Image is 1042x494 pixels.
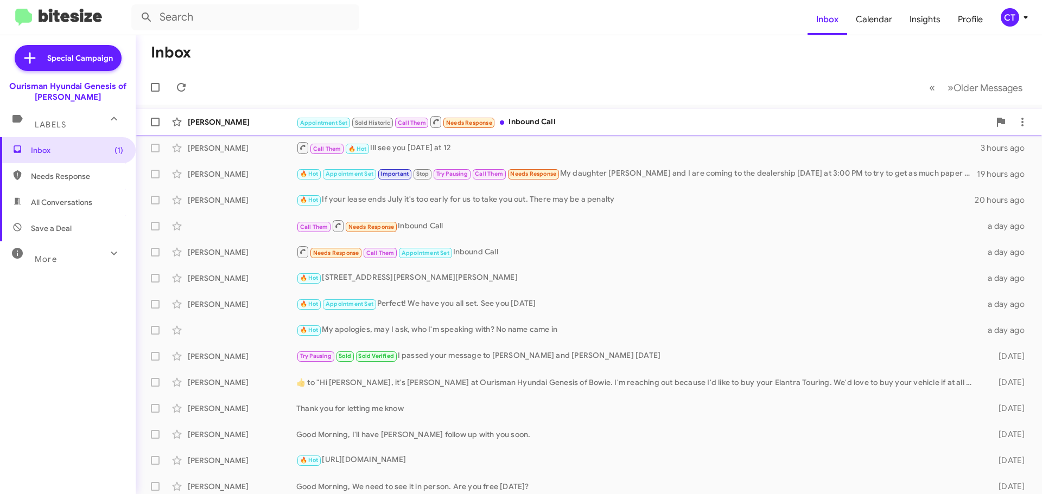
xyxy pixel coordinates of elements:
div: [PERSON_NAME] [188,377,296,388]
span: Appointment Set [300,119,348,126]
span: Needs Response [348,223,395,230]
div: [PERSON_NAME] [188,403,296,414]
div: [STREET_ADDRESS][PERSON_NAME][PERSON_NAME] [296,272,981,284]
a: Calendar [847,4,901,35]
div: [PERSON_NAME] [188,273,296,284]
div: 19 hours ago [977,169,1033,179]
div: Inbound Call [296,115,990,129]
div: [PERSON_NAME] [188,429,296,440]
div: [PERSON_NAME] [188,351,296,362]
span: 🔥 Hot [300,326,319,333]
div: a day ago [981,325,1033,336]
span: 🔥 Hot [348,145,367,152]
button: Next [941,76,1029,99]
div: Thank you for letting me know [296,403,981,414]
h1: Inbox [151,44,191,61]
div: [DATE] [981,481,1033,492]
span: Inbox [31,145,123,156]
div: [URL][DOMAIN_NAME] [296,454,981,466]
span: Needs Response [510,170,556,177]
span: 🔥 Hot [300,170,319,177]
div: [PERSON_NAME] [188,481,296,492]
div: My apologies, may I ask, who I'm speaking with? No name came in [296,324,981,336]
span: Older Messages [954,82,1022,94]
span: (1) [115,145,123,156]
div: a day ago [981,221,1033,232]
div: Good Morning, I'll have [PERSON_NAME] follow up with you soon. [296,429,981,440]
span: 🔥 Hot [300,300,319,307]
div: a day ago [981,299,1033,310]
div: 20 hours ago [975,195,1033,206]
span: Important [380,170,409,177]
nav: Page navigation example [923,76,1029,99]
div: Ill see you [DATE] at 12 [296,141,981,155]
span: More [35,254,57,264]
a: Inbox [808,4,847,35]
span: Stop [416,170,429,177]
span: Call Them [366,249,395,256]
div: [PERSON_NAME] [188,117,296,127]
div: ​👍​ to " Hi [PERSON_NAME], it's [PERSON_NAME] at Ourisman Hyundai Genesis of Bowie. I'm reaching ... [296,377,981,388]
span: 🔥 Hot [300,274,319,281]
span: Needs Response [446,119,492,126]
span: Labels [35,120,66,130]
div: [DATE] [981,429,1033,440]
div: [PERSON_NAME] [188,195,296,206]
span: Special Campaign [47,53,113,63]
span: Sold Historic [355,119,391,126]
span: Needs Response [313,249,359,256]
span: Call Them [313,145,341,152]
div: Inbound Call [296,219,981,233]
div: [PERSON_NAME] [188,169,296,179]
span: Try Pausing [300,352,332,360]
div: Perfect! We have you all set. See you [DATE] [296,298,981,310]
button: Previous [923,76,942,99]
span: Appointment Set [326,170,373,177]
span: Call Them [475,170,503,177]
div: If your lease ends July it's too early for us to take you out. There may be a penalty [296,194,975,206]
div: My daughter [PERSON_NAME] and I are coming to the dealership [DATE] at 3:00 PM to try to get as m... [296,168,977,180]
span: Appointment Set [326,300,373,307]
div: [DATE] [981,351,1033,362]
span: Sold [339,352,351,360]
div: [PERSON_NAME] [188,299,296,310]
div: [DATE] [981,403,1033,414]
span: Try Pausing [436,170,468,177]
a: Special Campaign [15,45,122,71]
span: Call Them [300,223,328,230]
span: Sold Verified [358,352,394,360]
div: 3 hours ago [981,143,1033,153]
div: [DATE] [981,455,1033,466]
input: Search [131,4,359,30]
a: Insights [901,4,949,35]
button: CT [992,8,1030,27]
div: a day ago [981,273,1033,284]
div: Good Morning, We need to see it in person. Are you free [DATE]? [296,481,981,492]
span: » [948,81,954,94]
div: [PERSON_NAME] [188,455,296,466]
div: Inbound Call [296,245,981,259]
a: Profile [949,4,992,35]
div: CT [1001,8,1019,27]
span: Save a Deal [31,223,72,234]
span: Appointment Set [402,249,449,256]
div: [PERSON_NAME] [188,143,296,153]
span: Needs Response [31,171,123,182]
span: 🔥 Hot [300,457,319,464]
div: a day ago [981,247,1033,258]
div: I passed your message to [PERSON_NAME] and [PERSON_NAME] [DATE] [296,350,981,362]
div: [DATE] [981,377,1033,388]
div: [PERSON_NAME] [188,247,296,258]
span: 🔥 Hot [300,196,319,203]
span: « [929,81,935,94]
span: All Conversations [31,197,92,208]
span: Call Them [398,119,426,126]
